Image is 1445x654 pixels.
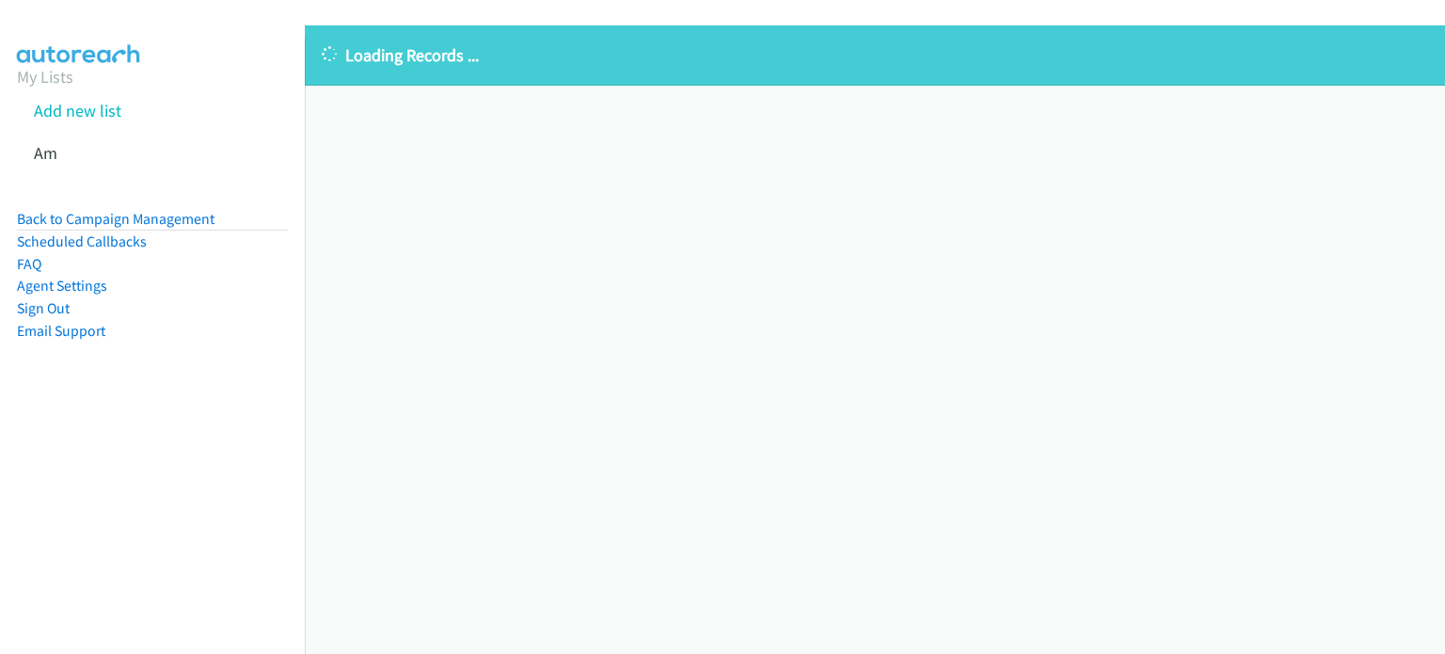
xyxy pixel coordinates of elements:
[34,142,57,164] a: Am
[322,42,1428,68] p: Loading Records ...
[17,299,70,317] a: Sign Out
[17,322,105,340] a: Email Support
[34,100,121,121] a: Add new list
[17,210,214,228] a: Back to Campaign Management
[17,66,73,88] a: My Lists
[17,277,107,295] a: Agent Settings
[17,255,41,273] a: FAQ
[17,232,147,250] a: Scheduled Callbacks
